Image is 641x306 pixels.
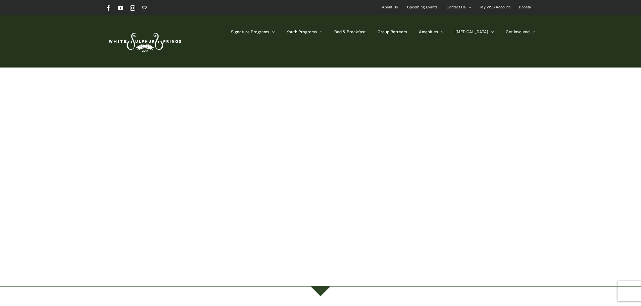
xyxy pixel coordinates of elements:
span: About Us [382,2,398,12]
a: Email [142,5,147,11]
span: Youth Programs [287,30,317,34]
a: Bed & Breakfast [334,15,366,49]
span: Bed & Breakfast [334,30,366,34]
a: Amenities [419,15,444,49]
img: White Sulphur Springs Logo [106,26,183,57]
a: [MEDICAL_DATA] [455,15,494,49]
span: Group Retreats [378,30,407,34]
span: Signature Programs [231,30,269,34]
a: Signature Programs [231,15,275,49]
span: Donate [519,2,531,12]
a: Get Involved [506,15,535,49]
nav: Main Menu [231,15,535,49]
a: YouTube [118,5,123,11]
span: Amenities [419,30,438,34]
a: Instagram [130,5,135,11]
span: Upcoming Events [407,2,438,12]
a: Group Retreats [378,15,407,49]
span: Contact Us [447,2,466,12]
span: Get Involved [506,30,530,34]
a: Facebook [106,5,111,11]
a: Youth Programs [287,15,323,49]
span: My WSS Account [480,2,510,12]
span: [MEDICAL_DATA] [455,30,488,34]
